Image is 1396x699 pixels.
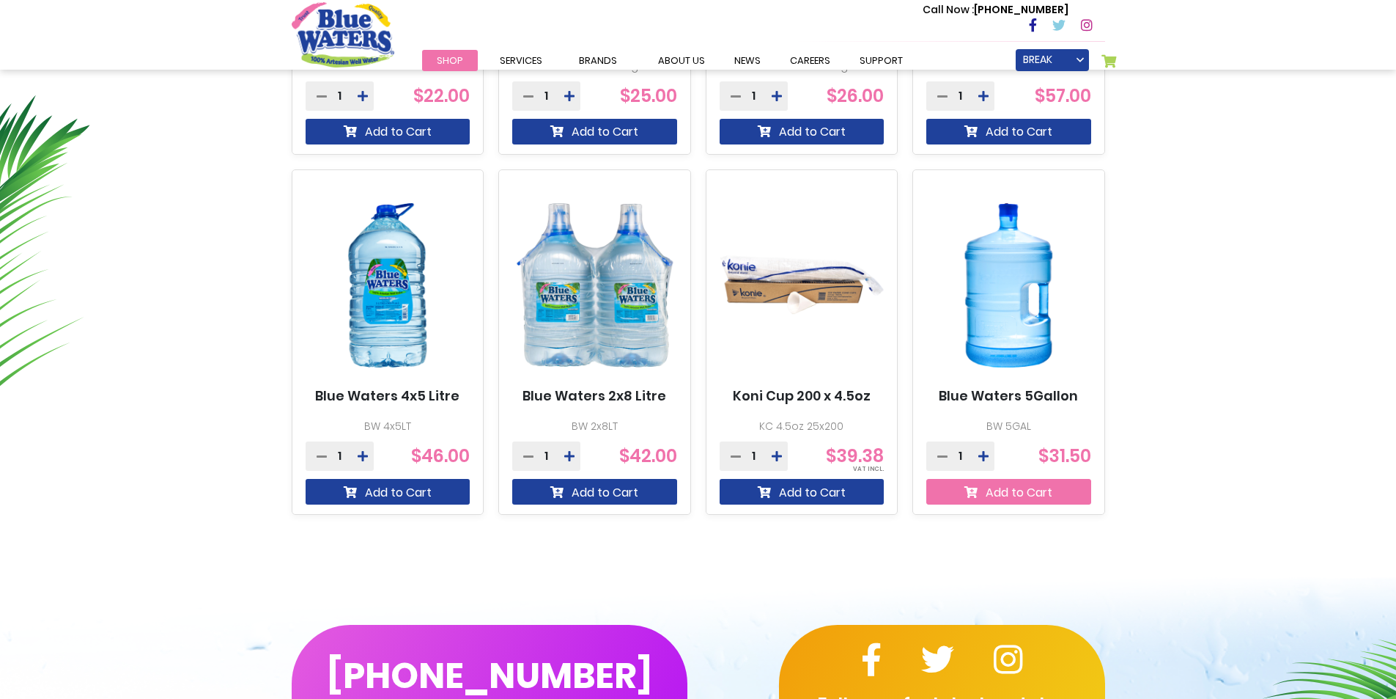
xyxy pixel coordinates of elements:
[720,50,775,71] a: News
[926,419,1091,434] p: BW 5GAL
[500,54,542,67] span: Services
[926,183,1091,389] img: Blue Waters 5Gallon
[720,183,884,389] img: Koni Cup 200 x 4.5oz
[315,388,459,404] a: Blue Waters 4x5 Litre
[733,388,871,404] a: Koni Cup 200 x 4.5oz
[643,50,720,71] a: about us
[306,479,470,505] button: Add to Cart
[579,54,617,67] span: Brands
[306,119,470,144] button: Add to Cart
[827,84,884,108] span: $26.00
[437,54,463,67] span: Shop
[923,2,974,17] span: Call Now :
[292,2,394,67] a: store logo
[512,183,677,389] img: Blue Waters 2x8 Litre
[775,50,845,71] a: careers
[720,419,884,434] p: KC 4.5oz 25x200
[620,84,677,108] span: $25.00
[411,444,470,468] span: $46.00
[720,479,884,505] button: Add to Cart
[413,84,470,108] span: $22.00
[926,479,1091,505] button: Add to Cart
[939,388,1078,404] a: Blue Waters 5Gallon
[512,419,677,434] p: BW 2x8LT
[306,183,470,389] img: Blue Waters 4x5 Litre
[1035,84,1091,108] span: $57.00
[720,119,884,144] button: Add to Cart
[845,50,917,71] a: support
[923,2,1068,18] p: [PHONE_NUMBER]
[826,444,884,468] span: $39.38
[512,479,677,505] button: Add to Cart
[926,119,1091,144] button: Add to Cart
[1016,49,1089,71] a: BREAK THROUGH BUSINESS SOLUTIONS LTD
[512,119,677,144] button: Add to Cart
[306,419,470,434] p: BW 4x5LT
[522,388,666,404] a: Blue Waters 2x8 Litre
[1038,444,1091,468] span: $31.50
[619,444,677,468] span: $42.00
